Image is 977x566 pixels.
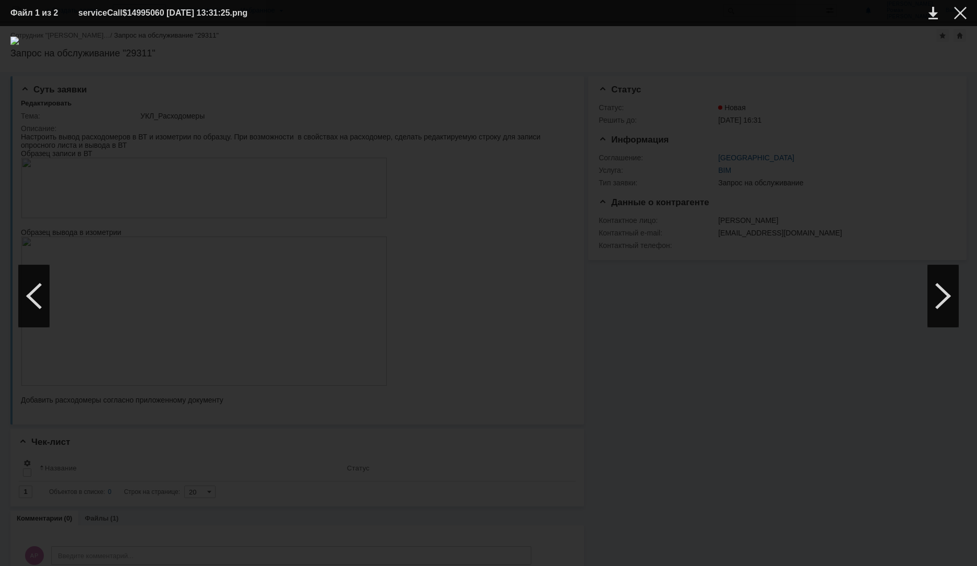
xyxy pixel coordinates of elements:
[954,7,967,19] div: Закрыть окно (Esc)
[10,37,967,556] img: download
[927,265,959,327] div: Следующий файл
[18,265,50,327] div: Предыдущий файл
[10,9,63,17] div: Файл 1 из 2
[928,7,938,19] div: Скачать файл
[78,7,273,19] div: serviceCall$14995060 [DATE] 13:31:25.png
